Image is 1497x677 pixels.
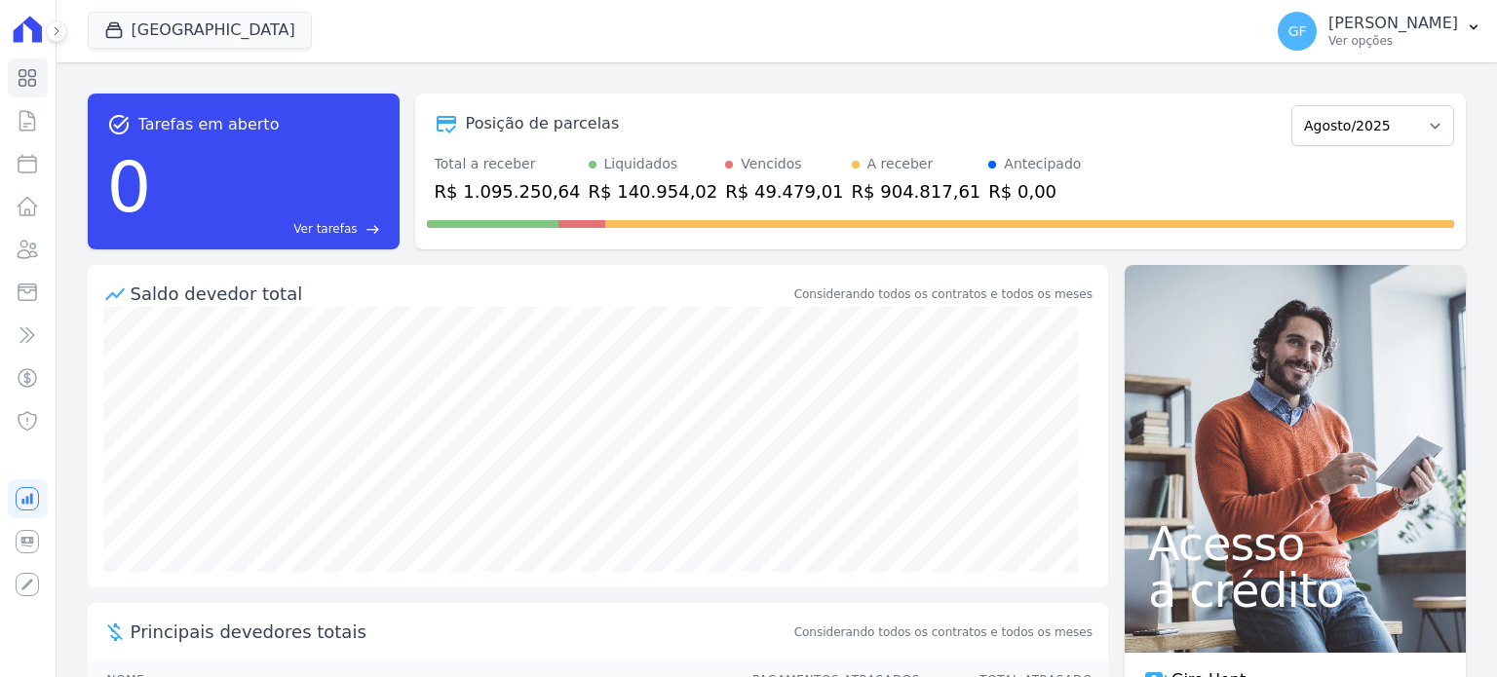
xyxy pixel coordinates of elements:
[159,220,379,238] a: Ver tarefas east
[1262,4,1497,58] button: GF [PERSON_NAME] Ver opções
[988,178,1081,205] div: R$ 0,00
[604,154,678,174] div: Liquidados
[1004,154,1081,174] div: Antecipado
[867,154,934,174] div: A receber
[725,178,843,205] div: R$ 49.479,01
[88,12,312,49] button: [GEOGRAPHIC_DATA]
[107,136,152,238] div: 0
[131,281,790,307] div: Saldo devedor total
[435,154,581,174] div: Total a receber
[435,178,581,205] div: R$ 1.095.250,64
[1288,24,1307,38] span: GF
[1328,14,1458,33] p: [PERSON_NAME]
[589,178,718,205] div: R$ 140.954,02
[107,113,131,136] span: task_alt
[293,220,357,238] span: Ver tarefas
[794,623,1093,641] span: Considerando todos os contratos e todos os meses
[365,222,380,237] span: east
[131,619,790,645] span: Principais devedores totais
[741,154,801,174] div: Vencidos
[794,285,1093,303] div: Considerando todos os contratos e todos os meses
[852,178,981,205] div: R$ 904.817,61
[138,113,280,136] span: Tarefas em aberto
[466,112,620,135] div: Posição de parcelas
[1148,567,1442,614] span: a crédito
[1328,33,1458,49] p: Ver opções
[1148,520,1442,567] span: Acesso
